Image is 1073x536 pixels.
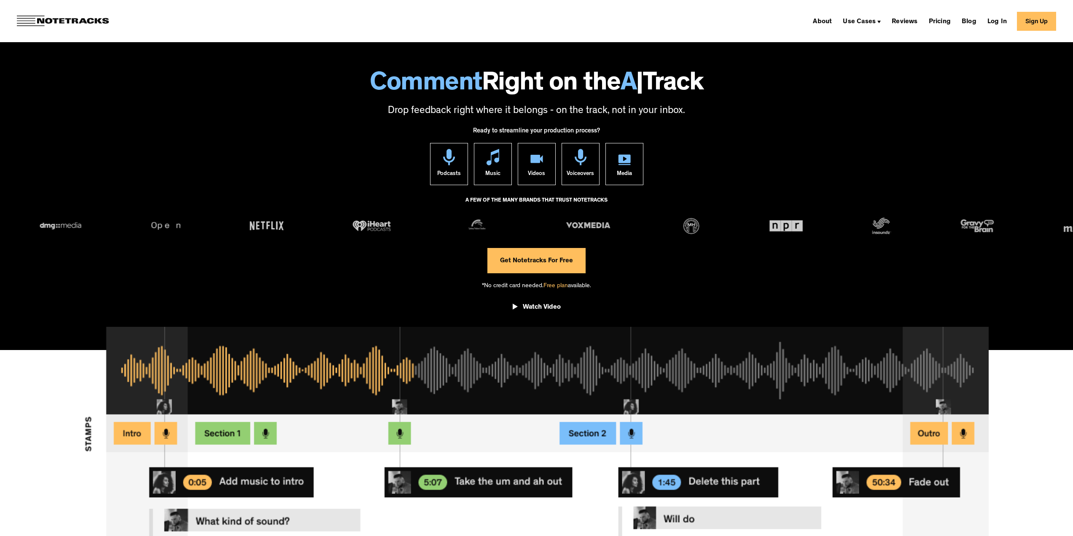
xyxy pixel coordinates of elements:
div: Use Cases [843,19,876,25]
div: Watch Video [523,303,561,312]
div: Use Cases [839,14,884,28]
div: A FEW OF THE MANY BRANDS THAT TRUST NOTETRACKS [465,194,608,216]
div: Ready to streamline your production process? [473,123,600,143]
a: Get Notetracks For Free [487,248,586,273]
div: Podcasts [437,165,461,185]
span: | [636,72,643,98]
span: Free plan [543,283,568,289]
a: Music [474,143,512,185]
a: Videos [518,143,556,185]
a: Media [605,143,643,185]
div: Media [617,165,632,185]
a: About [809,14,835,28]
a: Voiceovers [562,143,600,185]
a: Sign Up [1017,12,1056,31]
div: Voiceovers [567,165,594,185]
a: Reviews [888,14,921,28]
p: Drop feedback right where it belongs - on the track, not in your inbox. [8,104,1065,119]
a: Podcasts [430,143,468,185]
div: Videos [528,165,545,185]
span: Comment [370,72,482,98]
a: Log In [984,14,1010,28]
h1: Right on the Track [8,72,1065,98]
div: *No credit card needed. available. [482,273,591,297]
span: A [621,72,637,98]
a: Pricing [925,14,954,28]
a: open lightbox [513,297,561,321]
div: Music [485,165,500,185]
a: Blog [958,14,980,28]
